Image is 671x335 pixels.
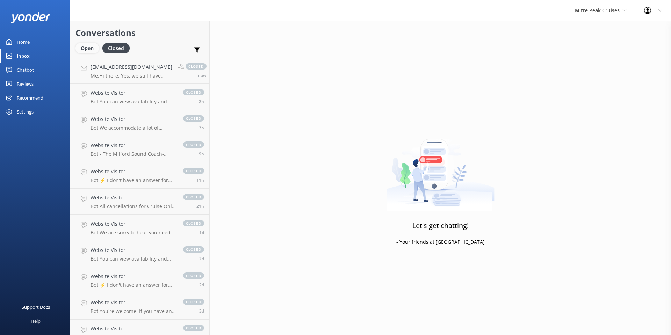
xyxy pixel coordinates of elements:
a: Website VisitorBot:All cancellations for Cruise Only bookings require a minimum of 24 hours notic... [70,189,209,215]
p: Bot: You can view availability and book online at [URL][DOMAIN_NAME]. [91,99,176,105]
span: closed [183,141,204,148]
h4: Website Visitor [91,89,176,97]
span: Sep 05 2025 01:37am (UTC +12:00) Pacific/Auckland [199,151,204,157]
div: Inbox [17,49,30,63]
h4: Website Visitor [91,325,176,333]
a: Website VisitorBot:- The Milford Sound Coach-Cruise-Walk from [GEOGRAPHIC_DATA] includes a scenic... [70,136,209,162]
a: Website VisitorBot:⚡ I don't have an answer for that in my knowledge base. Please try and rephras... [70,162,209,189]
span: closed [183,220,204,226]
span: closed [183,299,204,305]
p: Bot: You can view availability and book a cruise online at [URL][DOMAIN_NAME]. [91,256,176,262]
span: Sep 04 2025 12:48pm (UTC +12:00) Pacific/Auckland [196,203,204,209]
p: Bot: ⚡ I don't have an answer for that in my knowledge base. Please try and rephrase your questio... [91,282,176,288]
h2: Conversations [75,26,204,39]
div: Support Docs [22,300,50,314]
img: artwork of a man stealing a conversation from at giant smartphone [387,124,495,211]
h4: Website Visitor [91,141,176,149]
h4: Website Visitor [91,220,176,228]
span: closed [183,272,204,279]
span: Sep 01 2025 09:25pm (UTC +12:00) Pacific/Auckland [199,308,204,314]
p: Bot: ⚡ I don't have an answer for that in my knowledge base. Please try and rephrase your questio... [91,177,176,183]
a: Website VisitorBot:You're welcome! If you have any more questions, feel free to ask. Enjoy your t... [70,293,209,320]
span: closed [186,63,207,70]
h4: Website Visitor [91,168,176,175]
span: Sep 05 2025 02:52am (UTC +12:00) Pacific/Auckland [199,125,204,131]
p: Me: Hi there. Yes, we still have availability for the 1:30pm Milford Sound Cruise [DATE][DATE]. K... [91,73,172,79]
a: Website VisitorBot:We accommodate a lot of groups on cruises and packaged experiences and may be ... [70,110,209,136]
p: Bot: All cancellations for Cruise Only bookings require a minimum of 24 hours notice prior to sai... [91,203,176,210]
a: Website VisitorBot:You can view availability and book online at [URL][DOMAIN_NAME].closed2h [70,84,209,110]
span: Sep 05 2025 10:43am (UTC +12:00) Pacific/Auckland [198,72,207,78]
div: Help [31,314,41,328]
a: Closed [102,44,133,52]
img: yonder-white-logo.png [10,12,51,23]
a: Website VisitorBot:You can view availability and book a cruise online at [URL][DOMAIN_NAME].closed2d [70,241,209,267]
span: closed [183,115,204,122]
span: closed [183,325,204,331]
span: Sep 02 2025 11:44pm (UTC +12:00) Pacific/Auckland [199,282,204,288]
span: closed [183,89,204,95]
a: [EMAIL_ADDRESS][DOMAIN_NAME]Me:Hi there. Yes, we still have availability for the 1:30pm Milford S... [70,58,209,84]
p: Bot: We accommodate a lot of groups on cruises and packaged experiences and may be able to offer ... [91,125,176,131]
a: Open [75,44,102,52]
span: Mitre Peak Cruises [575,7,620,14]
div: Recommend [17,91,43,105]
a: Website VisitorBot:⚡ I don't have an answer for that in my knowledge base. Please try and rephras... [70,267,209,293]
h3: Let's get chatting! [412,220,469,231]
div: Reviews [17,77,34,91]
div: Home [17,35,30,49]
p: - Your friends at [GEOGRAPHIC_DATA] [396,238,485,246]
span: Sep 03 2025 09:08pm (UTC +12:00) Pacific/Auckland [199,230,204,235]
h4: Website Visitor [91,194,176,202]
p: Bot: You're welcome! If you have any more questions, feel free to ask. Enjoy your trip! [91,308,176,314]
div: Chatbot [17,63,34,77]
p: Bot: We are sorry to hear you need to cancel your booking. You can cancel for a full refund as pe... [91,230,176,236]
div: Closed [102,43,130,53]
a: Website VisitorBot:We are sorry to hear you need to cancel your booking. You can cancel for a ful... [70,215,209,241]
p: Bot: - The Milford Sound Coach-Cruise-Walk from [GEOGRAPHIC_DATA] includes a scenic drive with si... [91,151,176,157]
div: Settings [17,105,34,119]
span: closed [183,194,204,200]
span: Sep 04 2025 11:25pm (UTC +12:00) Pacific/Auckland [196,177,204,183]
span: Sep 05 2025 08:09am (UTC +12:00) Pacific/Auckland [199,99,204,104]
h4: Website Visitor [91,115,176,123]
span: closed [183,168,204,174]
span: closed [183,246,204,253]
h4: Website Visitor [91,272,176,280]
span: Sep 03 2025 07:59am (UTC +12:00) Pacific/Auckland [199,256,204,262]
div: Open [75,43,99,53]
h4: Website Visitor [91,246,176,254]
h4: [EMAIL_ADDRESS][DOMAIN_NAME] [91,63,172,71]
h4: Website Visitor [91,299,176,306]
